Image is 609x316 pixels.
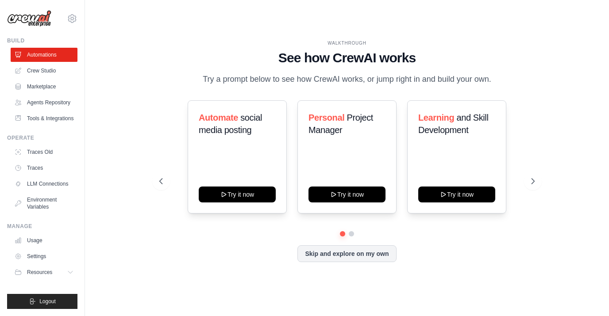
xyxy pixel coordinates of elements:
a: Settings [11,249,77,263]
span: Learning [418,113,454,122]
a: Automations [11,48,77,62]
a: Agents Repository [11,95,77,110]
div: Manage [7,223,77,230]
a: Marketplace [11,80,77,94]
img: Logo [7,10,51,27]
div: WALKTHROUGH [159,40,535,46]
span: Logout [39,298,56,305]
span: and Skill Development [418,113,488,135]
a: LLM Connections [11,177,77,191]
a: Tools & Integrations [11,111,77,126]
button: Logout [7,294,77,309]
a: Crew Studio [11,64,77,78]
span: Project Manager [308,113,373,135]
a: Environment Variables [11,193,77,214]
a: Usage [11,233,77,247]
div: Build [7,37,77,44]
h1: See how CrewAI works [159,50,535,66]
a: Traces [11,161,77,175]
button: Try it now [418,187,495,202]
span: Personal [308,113,344,122]
p: Try a prompt below to see how CrewAI works, or jump right in and build your own. [198,73,496,86]
button: Resources [11,265,77,279]
div: Operate [7,134,77,141]
button: Try it now [199,187,276,202]
button: Skip and explore on my own [297,245,396,262]
span: social media posting [199,113,262,135]
a: Traces Old [11,145,77,159]
button: Try it now [308,187,385,202]
span: Resources [27,269,52,276]
span: Automate [199,113,238,122]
